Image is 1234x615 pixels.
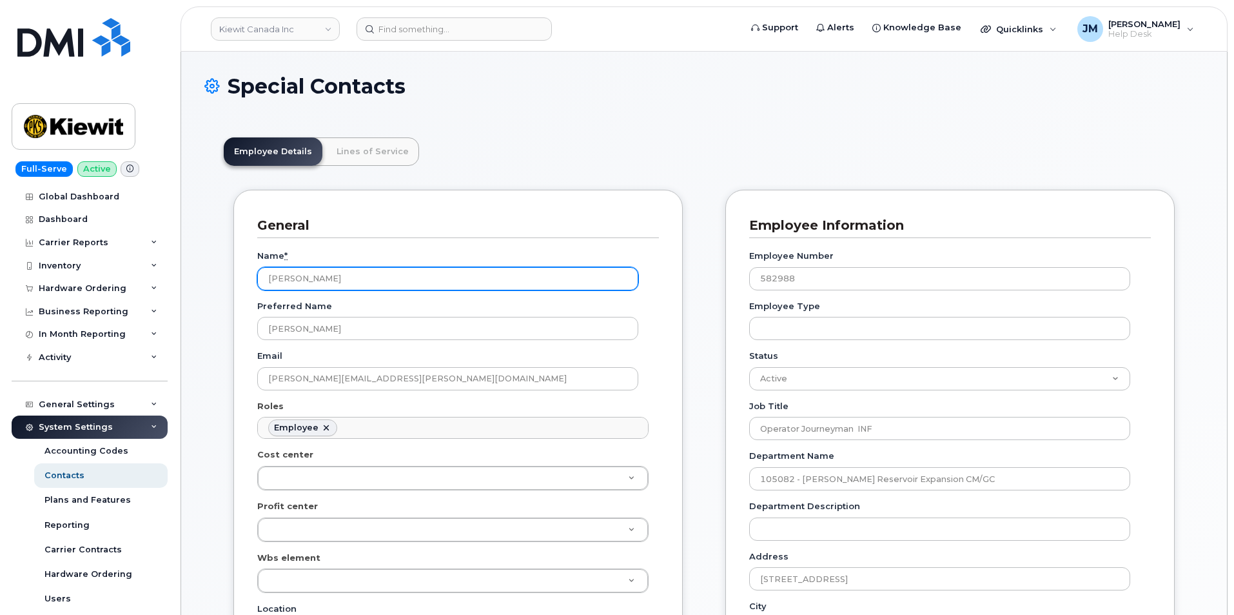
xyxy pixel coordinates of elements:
[257,350,282,362] label: Email
[257,449,313,461] label: Cost center
[257,217,649,234] h3: General
[749,217,1141,234] h3: Employee Information
[204,75,1204,97] h1: Special Contacts
[257,603,297,615] label: Location
[1178,559,1224,605] iframe: Messenger Launcher
[749,450,834,462] label: Department Name
[274,423,318,433] div: Employee
[224,137,322,166] a: Employee Details
[326,137,419,166] a: Lines of Service
[749,400,788,412] label: Job Title
[749,300,820,312] label: Employee Type
[284,250,288,261] abbr: required
[749,250,834,262] label: Employee Number
[749,350,778,362] label: Status
[749,600,767,612] label: City
[749,500,860,512] label: Department Description
[257,500,318,512] label: Profit center
[257,400,284,412] label: Roles
[257,552,320,564] label: Wbs element
[749,550,788,563] label: Address
[257,300,332,312] label: Preferred Name
[257,250,288,262] label: Name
